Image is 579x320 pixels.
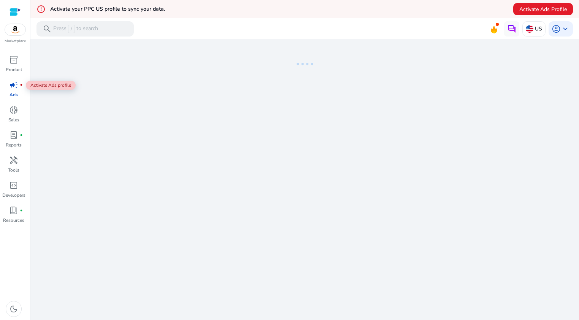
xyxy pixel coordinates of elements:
p: Ads [10,91,18,98]
mat-icon: error_outline [36,5,46,14]
p: Tools [8,167,19,174]
span: fiber_manual_record [20,83,23,86]
span: code_blocks [9,181,18,190]
span: donut_small [9,105,18,115]
p: Reports [6,142,22,148]
p: Resources [3,217,24,224]
span: handyman [9,156,18,165]
span: account_circle [552,24,561,33]
span: book_4 [9,206,18,215]
span: inventory_2 [9,55,18,64]
span: Activate Ads profile [26,81,76,90]
p: Sales [8,116,19,123]
span: Activate Ads Profile [519,5,567,13]
button: Activate Ads Profile [513,3,573,15]
p: US [535,22,542,35]
p: Product [6,66,22,73]
p: Press to search [53,25,98,33]
p: Marketplace [5,38,26,44]
span: lab_profile [9,131,18,140]
span: / [68,25,75,33]
span: fiber_manual_record [20,134,23,137]
img: amazon.svg [5,24,25,35]
span: fiber_manual_record [20,209,23,212]
span: dark_mode [9,304,18,314]
span: campaign [9,80,18,89]
h5: Activate your PPC US profile to sync your data. [50,6,165,13]
span: search [43,24,52,33]
span: keyboard_arrow_down [561,24,570,33]
img: us.svg [526,25,533,33]
p: Developers [2,192,25,199]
